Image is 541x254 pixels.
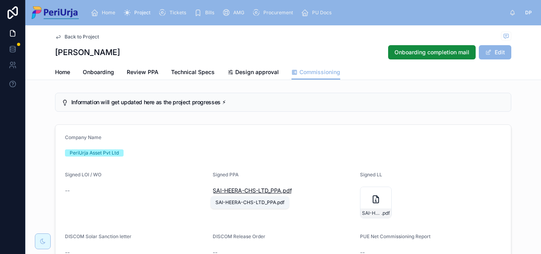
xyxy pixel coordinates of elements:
[388,45,476,59] button: Onboarding completion mail
[235,68,279,76] span: Design approval
[85,4,509,21] div: scrollable content
[55,65,70,81] a: Home
[171,65,215,81] a: Technical Specs
[227,65,279,81] a: Design approval
[381,210,390,216] span: .pdf
[250,6,299,20] a: Procurement
[291,65,340,80] a: Commissioning
[263,10,293,16] span: Procurement
[55,47,120,58] h1: [PERSON_NAME]
[205,10,214,16] span: Bills
[192,6,220,20] a: Bills
[127,65,158,81] a: Review PPA
[479,45,511,59] button: Edit
[299,68,340,76] span: Commissioning
[121,6,156,20] a: Project
[65,134,101,140] span: Company Name
[156,6,192,20] a: Tickets
[65,34,99,40] span: Back to Project
[55,68,70,76] span: Home
[71,99,505,105] h5: Information will get updated here as the project progresses ⚡
[88,6,121,20] a: Home
[213,172,239,178] span: Signed PPA
[299,6,337,20] a: PU Docs
[213,187,281,195] span: SAI-HEERA-CHS-LTD_PPA
[65,233,131,239] span: DISCOM Solar Sanction letter
[65,172,101,178] span: Signed LOI / WO
[213,233,265,239] span: DISCOM Release Order
[215,199,284,206] div: SAI-HEERA-CHS-LTD_PPA.pdf
[394,48,469,56] span: Onboarding completion mail
[55,34,99,40] a: Back to Project
[362,210,381,216] span: SAI-HEERA-CHS-LTD_LL
[360,233,431,239] span: PUE Net Commissioning Report
[281,187,292,195] span: .pdf
[83,65,114,81] a: Onboarding
[220,6,250,20] a: AMG
[312,10,331,16] span: PU Docs
[360,172,382,178] span: Signed LL
[134,10,150,16] span: Project
[525,10,532,16] span: DP
[127,68,158,76] span: Review PPA
[65,187,70,195] span: --
[233,10,244,16] span: AMG
[102,10,115,16] span: Home
[171,68,215,76] span: Technical Specs
[70,149,119,157] div: PeriUrja Asset Pvt Ltd
[170,10,186,16] span: Tickets
[83,68,114,76] span: Onboarding
[32,6,79,19] img: App logo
